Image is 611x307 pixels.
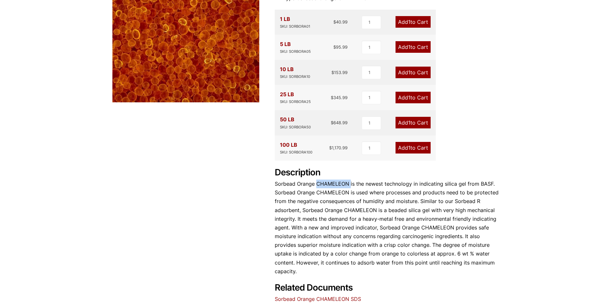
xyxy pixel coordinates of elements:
[331,70,334,75] span: $
[280,141,312,155] div: 100 LB
[408,19,410,25] span: 1
[280,124,311,130] div: SKU: SORBORA50
[280,149,312,155] div: SKU: SORBORA100
[280,23,310,30] div: SKU: SORBORA01
[275,296,361,302] a: Sorbead Orange CHAMELEON SDS
[408,119,410,126] span: 1
[333,44,348,50] bdi: 95.99
[280,40,311,55] div: 5 LB
[280,65,310,80] div: 10 LB
[280,74,310,80] div: SKU: SORBORA10
[396,117,431,128] a: Add1to Cart
[333,19,348,24] bdi: 40.99
[408,144,410,151] span: 1
[331,70,348,75] bdi: 153.99
[331,120,348,125] bdi: 648.99
[329,145,348,150] bdi: 1,170.99
[280,115,311,130] div: 50 LB
[396,16,431,28] a: Add1to Cart
[275,167,499,178] h2: Description
[280,15,310,30] div: 1 LB
[331,95,333,100] span: $
[408,94,410,101] span: 1
[396,92,431,103] a: Add1to Cart
[280,99,311,105] div: SKU: SORBORA25
[280,49,311,55] div: SKU: SORBORA05
[331,120,333,125] span: $
[396,142,431,153] a: Add1to Cart
[396,41,431,53] a: Add1to Cart
[329,145,332,150] span: $
[408,69,410,76] span: 1
[333,44,336,50] span: $
[331,95,348,100] bdi: 345.99
[408,44,410,50] span: 1
[333,19,336,24] span: $
[280,90,311,105] div: 25 LB
[275,180,499,276] p: Sorbead Orange CHAMELEON is the newest technology in indicating silica gel from BASF. Sorbead Ora...
[396,67,431,78] a: Add1to Cart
